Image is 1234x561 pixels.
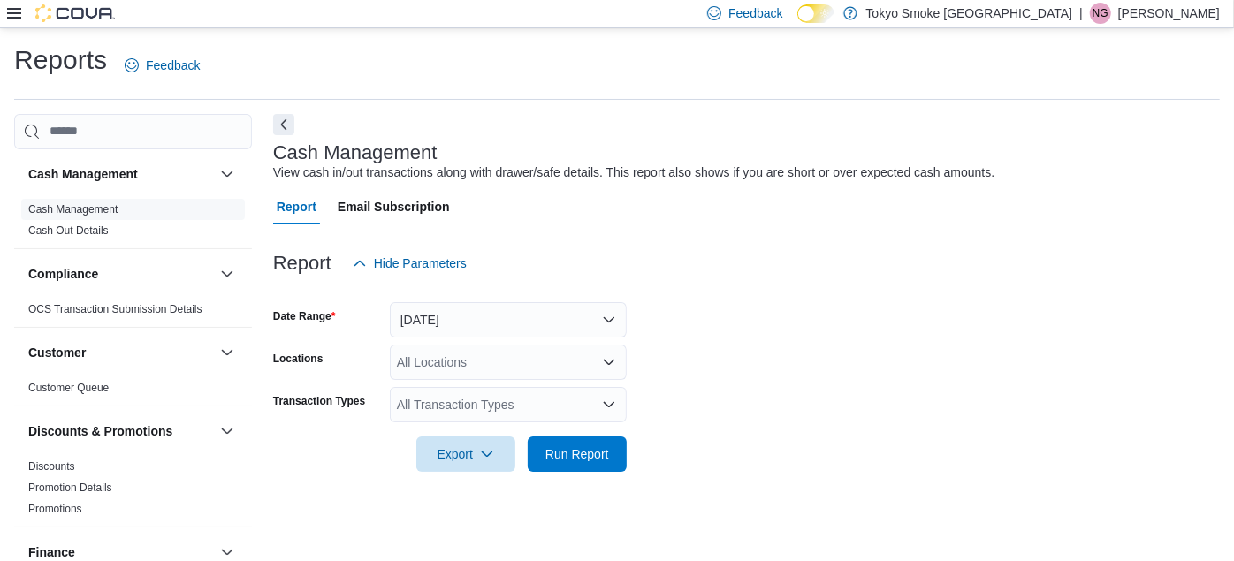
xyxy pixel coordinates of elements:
[273,163,995,182] div: View cash in/out transactions along with drawer/safe details. This report also shows if you are s...
[217,163,238,185] button: Cash Management
[1093,3,1108,24] span: NG
[28,224,109,238] span: Cash Out Details
[28,502,82,516] span: Promotions
[28,303,202,315] a: OCS Transaction Submission Details
[28,344,86,361] h3: Customer
[217,263,238,284] button: Compliance
[273,142,438,163] h3: Cash Management
[14,456,252,527] div: Discounts & Promotions
[118,48,207,83] a: Feedback
[28,460,75,473] a: Discounts
[28,422,213,440] button: Discounts & Promotions
[14,299,252,327] div: Compliance
[602,355,616,369] button: Open list of options
[28,481,112,494] a: Promotion Details
[28,202,118,216] span: Cash Management
[338,189,450,224] span: Email Subscription
[28,381,109,395] span: Customer Queue
[28,265,98,283] h3: Compliance
[1079,3,1083,24] p: |
[273,253,331,274] h3: Report
[28,481,112,495] span: Promotion Details
[273,114,294,135] button: Next
[797,4,834,23] input: Dark Mode
[728,4,782,22] span: Feedback
[35,4,115,22] img: Cova
[14,42,107,78] h1: Reports
[28,344,213,361] button: Customer
[390,302,627,337] button: [DATE]
[866,3,1073,24] p: Tokyo Smoke [GEOGRAPHIC_DATA]
[28,459,75,474] span: Discounts
[217,342,238,363] button: Customer
[28,503,82,515] a: Promotions
[427,436,505,472] span: Export
[28,543,213,561] button: Finance
[797,23,798,24] span: Dark Mode
[14,377,252,406] div: Customer
[28,302,202,316] span: OCS Transaction Submission Details
[14,199,252,248] div: Cash Management
[374,254,467,272] span: Hide Parameters
[277,189,316,224] span: Report
[28,543,75,561] h3: Finance
[217,421,238,442] button: Discounts & Promotions
[146,57,200,74] span: Feedback
[28,224,109,237] a: Cash Out Details
[346,246,474,281] button: Hide Parameters
[273,309,336,323] label: Date Range
[28,203,118,216] a: Cash Management
[602,398,616,412] button: Open list of options
[1090,3,1111,24] div: Nadine Guindon
[528,436,627,472] button: Run Report
[273,352,324,366] label: Locations
[28,422,172,440] h3: Discounts & Promotions
[1118,3,1220,24] p: [PERSON_NAME]
[28,265,213,283] button: Compliance
[28,165,213,183] button: Cash Management
[545,445,609,463] span: Run Report
[28,165,138,183] h3: Cash Management
[273,394,365,408] label: Transaction Types
[416,436,515,472] button: Export
[28,382,109,394] a: Customer Queue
